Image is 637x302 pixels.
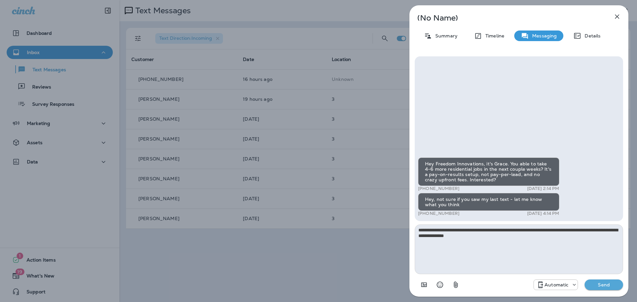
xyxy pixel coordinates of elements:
[527,186,559,191] p: [DATE] 2:14 PM
[585,279,623,290] button: Send
[527,211,559,216] p: [DATE] 4:14 PM
[418,186,460,191] p: [PHONE_NUMBER]
[418,157,559,186] div: Hey Freedom Innovations, it's Grace. You able to take 4-6 more residential jobs in the next coupl...
[418,211,460,216] p: [PHONE_NUMBER]
[529,33,557,38] p: Messaging
[417,278,431,291] button: Add in a premade template
[482,33,504,38] p: Timeline
[418,193,559,211] div: Hey, not sure if you saw my last text - let me know what you think
[590,282,618,288] p: Send
[432,33,458,38] p: Summary
[417,15,599,21] p: (No Name)
[433,278,447,291] button: Select an emoji
[544,282,568,287] p: Automatic
[581,33,601,38] p: Details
